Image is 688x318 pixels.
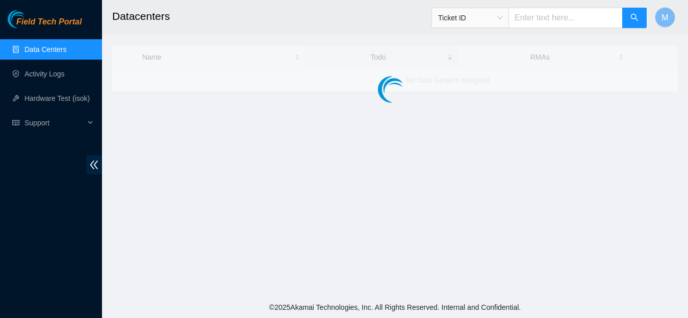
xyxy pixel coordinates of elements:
[8,18,82,32] a: Akamai TechnologiesField Tech Portal
[24,94,90,102] a: Hardware Test (isok)
[630,13,639,23] span: search
[86,155,102,174] span: double-left
[8,10,52,28] img: Akamai Technologies
[16,17,82,27] span: Field Tech Portal
[102,297,688,318] footer: © 2025 Akamai Technologies, Inc. All Rights Reserved. Internal and Confidential.
[24,113,85,133] span: Support
[24,70,65,78] a: Activity Logs
[24,45,66,54] a: Data Centers
[622,8,647,28] button: search
[12,119,19,126] span: read
[438,10,502,25] span: Ticket ID
[508,8,623,28] input: Enter text here...
[661,11,668,24] span: M
[655,7,675,28] button: M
